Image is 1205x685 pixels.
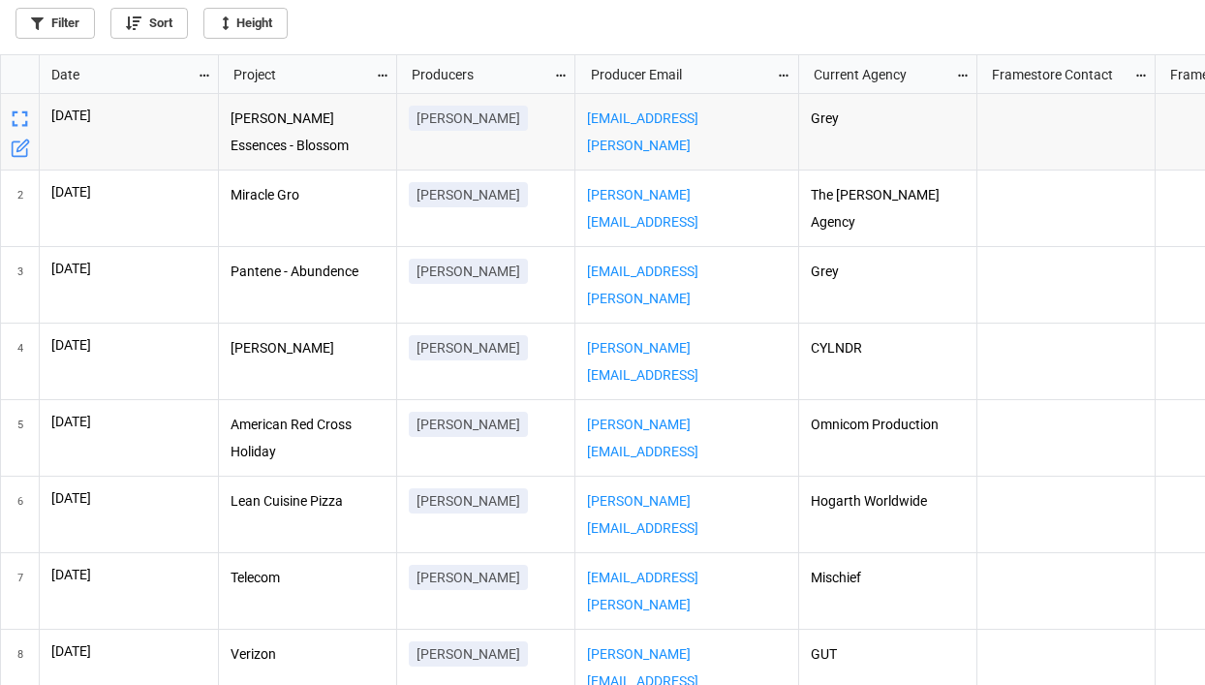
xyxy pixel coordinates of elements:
p: [DATE] [51,641,206,661]
a: Sort [110,8,188,39]
p: [PERSON_NAME] [417,185,520,204]
a: Filter [15,8,95,39]
span: 7 [17,553,23,629]
p: [PERSON_NAME] Essences - Blossom [231,106,386,158]
p: [DATE] [51,412,206,431]
span: 4 [17,324,23,399]
span: 2 [17,171,23,246]
p: [PERSON_NAME] [417,491,520,511]
p: [DATE] [51,259,206,278]
a: [PERSON_NAME][EMAIL_ADDRESS][PERSON_NAME][DOMAIN_NAME] [587,340,698,436]
p: [PERSON_NAME] [417,568,520,587]
p: [DATE] [51,488,206,508]
div: Project [222,64,375,85]
a: [EMAIL_ADDRESS][PERSON_NAME][DOMAIN_NAME] [587,110,698,179]
p: Lean Cuisine Pizza [231,488,386,515]
div: Framestore Contact [980,64,1133,85]
p: Pantene - Abundence [231,259,386,286]
p: Grey [811,259,966,286]
div: Producer Email [579,64,778,85]
p: Miracle Gro [231,182,386,209]
p: [PERSON_NAME] [231,335,386,362]
p: Verizon [231,641,386,669]
a: [PERSON_NAME][EMAIL_ADDRESS][PERSON_NAME][DOMAIN_NAME] [587,187,698,283]
p: [PERSON_NAME] [417,415,520,434]
p: [DATE] [51,335,206,355]
p: [DATE] [51,106,206,125]
div: Date [40,64,198,85]
span: 6 [17,477,23,552]
p: [DATE] [51,182,206,202]
p: Telecom [231,565,386,592]
span: 5 [17,400,23,476]
a: Height [203,8,288,39]
a: [EMAIL_ADDRESS][PERSON_NAME][DOMAIN_NAME] [587,570,698,638]
p: American Red Cross Holiday [231,412,386,464]
p: Omnicom Production [811,412,966,439]
p: CYLNDR [811,335,966,362]
a: [PERSON_NAME][EMAIL_ADDRESS][PERSON_NAME][DOMAIN_NAME] [587,417,698,513]
p: Grey [811,106,966,133]
p: [PERSON_NAME] [417,109,520,128]
span: 3 [17,247,23,323]
p: Hogarth Worldwide [811,488,966,515]
p: GUT [811,641,966,669]
div: Current Agency [802,64,955,85]
p: Mischief [811,565,966,592]
p: The [PERSON_NAME] Agency [811,182,966,234]
a: [EMAIL_ADDRESS][PERSON_NAME][DOMAIN_NAME] [587,264,698,332]
a: [PERSON_NAME][EMAIL_ADDRESS][PERSON_NAME][PERSON_NAME][DOMAIN_NAME] [587,493,698,615]
p: [PERSON_NAME] [417,262,520,281]
p: [DATE] [51,565,206,584]
p: [PERSON_NAME] [417,338,520,358]
p: [PERSON_NAME] [417,644,520,664]
div: Producers [400,64,553,85]
div: grid [1,55,219,94]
